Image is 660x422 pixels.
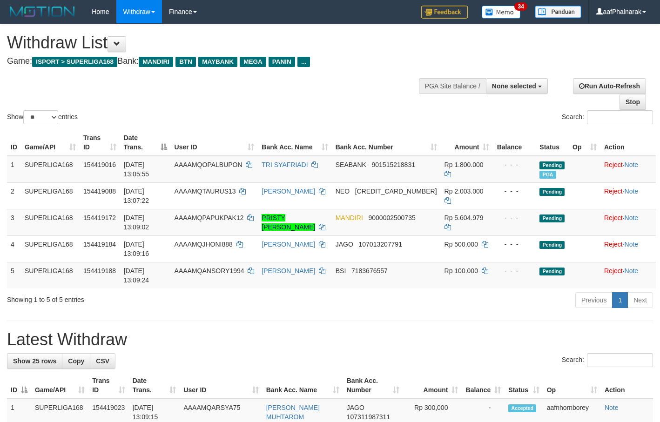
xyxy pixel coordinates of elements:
span: BTN [175,57,196,67]
td: 3 [7,209,21,235]
th: Trans ID: activate to sort column ascending [88,372,129,399]
span: [DATE] 13:09:24 [124,267,149,284]
span: MAYBANK [198,57,237,67]
a: Reject [604,214,623,221]
span: Copy [68,357,84,365]
th: Amount: activate to sort column ascending [403,372,462,399]
span: [DATE] 13:07:22 [124,188,149,204]
th: Bank Acc. Number: activate to sort column ascending [343,372,403,399]
th: Trans ID: activate to sort column ascending [80,129,120,156]
td: · [600,209,656,235]
td: SUPERLIGA168 [21,156,80,183]
a: Reject [604,241,623,248]
th: Status: activate to sort column ascending [505,372,543,399]
span: Copy 901515218831 to clipboard [372,161,415,168]
th: Date Trans.: activate to sort column descending [120,129,171,156]
td: 5 [7,262,21,288]
th: Status [536,129,569,156]
span: Rp 2.003.000 [444,188,484,195]
a: Note [625,188,639,195]
span: SEABANK [336,161,366,168]
a: PRISTY [PERSON_NAME] [262,214,315,231]
span: 154419016 [83,161,116,168]
span: AAAAMQJHONI888 [175,241,233,248]
span: 154419184 [83,241,116,248]
td: · [600,156,656,183]
a: Show 25 rows [7,353,62,369]
th: Balance [493,129,536,156]
a: Note [625,267,639,275]
img: MOTION_logo.png [7,5,78,19]
img: Button%20Memo.svg [482,6,521,19]
input: Search: [587,110,653,124]
span: Copy 9000002500735 to clipboard [369,214,416,221]
span: CSV [96,357,109,365]
img: Feedback.jpg [421,6,468,19]
span: AAAAMQPAPUKPAK12 [175,214,244,221]
span: JAGO [336,241,353,248]
a: Note [625,214,639,221]
span: Accepted [508,404,536,412]
span: ... [297,57,310,67]
td: 2 [7,182,21,209]
h1: Latest Withdraw [7,330,653,349]
label: Search: [562,110,653,124]
div: - - - [497,240,532,249]
span: Rp 500.000 [444,241,478,248]
span: Rp 5.604.979 [444,214,484,221]
div: Showing 1 to 5 of 5 entries [7,291,268,304]
td: · [600,235,656,262]
span: Rp 100.000 [444,267,478,275]
a: Reject [604,188,623,195]
a: Next [627,292,653,308]
span: NEO [336,188,350,195]
span: [DATE] 13:09:02 [124,214,149,231]
td: SUPERLIGA168 [21,209,80,235]
th: Bank Acc. Name: activate to sort column ascending [263,372,343,399]
a: Run Auto-Refresh [573,78,646,94]
th: User ID: activate to sort column ascending [171,129,258,156]
span: Copy 107311987311 to clipboard [347,413,390,421]
span: JAGO [347,404,364,411]
a: Copy [62,353,90,369]
span: 154419172 [83,214,116,221]
a: Note [625,241,639,248]
a: Reject [604,267,623,275]
div: PGA Site Balance / [419,78,486,94]
span: Pending [539,161,565,169]
span: AAAAMQTAURUS13 [175,188,236,195]
span: Pending [539,188,565,196]
span: Marked by aafsengchandara [539,171,556,179]
th: Bank Acc. Name: activate to sort column ascending [258,129,331,156]
td: SUPERLIGA168 [21,235,80,262]
a: 1 [612,292,628,308]
td: 1 [7,156,21,183]
th: Op: activate to sort column ascending [543,372,601,399]
span: MANDIRI [336,214,363,221]
span: Pending [539,241,565,249]
select: Showentries [23,110,58,124]
span: Pending [539,214,565,222]
th: User ID: activate to sort column ascending [180,372,262,399]
th: Date Trans.: activate to sort column ascending [129,372,180,399]
span: AAAAMQANSORY1994 [175,267,244,275]
a: [PERSON_NAME] [262,188,315,195]
span: [DATE] 13:09:16 [124,241,149,257]
th: ID [7,129,21,156]
a: Note [605,404,619,411]
span: Copy 107013207791 to clipboard [359,241,402,248]
th: Balance: activate to sort column ascending [462,372,505,399]
span: MEGA [240,57,266,67]
span: Pending [539,268,565,275]
th: Game/API: activate to sort column ascending [31,372,88,399]
span: 154419188 [83,267,116,275]
a: Reject [604,161,623,168]
th: Amount: activate to sort column ascending [441,129,493,156]
img: panduan.png [535,6,581,18]
span: Copy 7183676557 to clipboard [351,267,388,275]
td: · [600,262,656,288]
span: BSI [336,267,346,275]
th: Game/API: activate to sort column ascending [21,129,80,156]
td: 4 [7,235,21,262]
a: [PERSON_NAME] [262,267,315,275]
